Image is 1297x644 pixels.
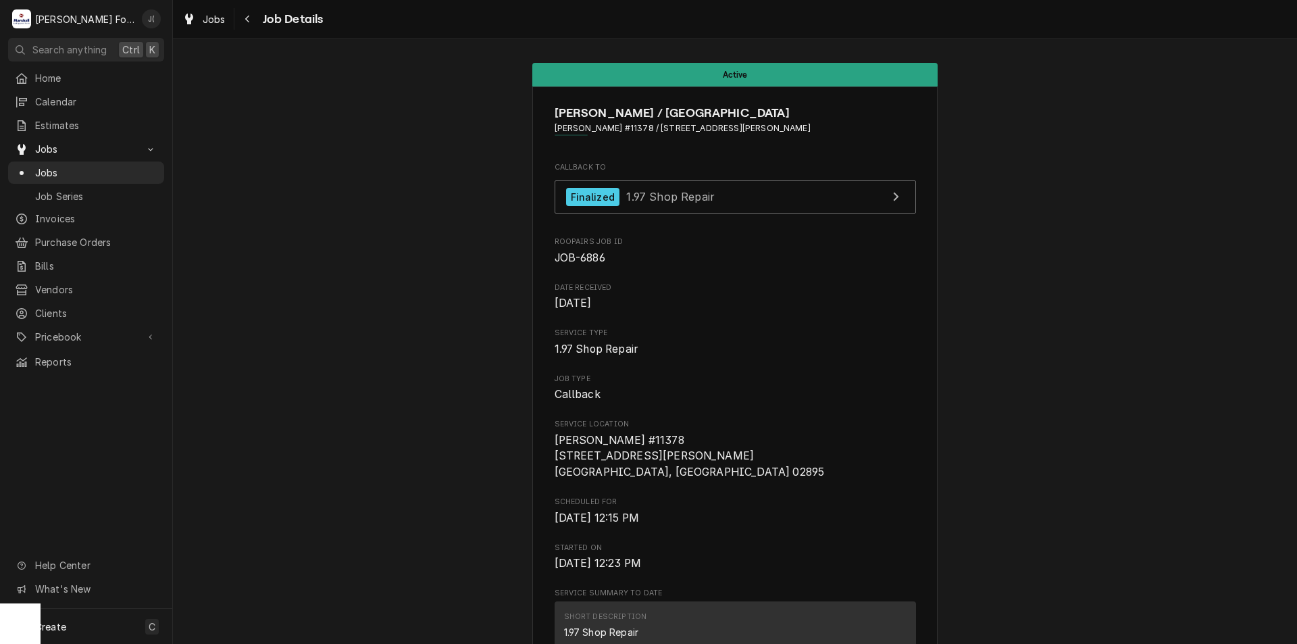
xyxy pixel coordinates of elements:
[8,67,164,89] a: Home
[626,190,715,203] span: 1.97 Shop Repair
[35,306,157,320] span: Clients
[555,328,916,357] div: Service Type
[8,326,164,348] a: Go to Pricebook
[12,9,31,28] div: M
[555,162,916,173] span: Callback To
[555,328,916,339] span: Service Type
[555,374,916,385] span: Job Type
[35,166,157,180] span: Jobs
[35,95,157,109] span: Calendar
[35,142,137,156] span: Jobs
[35,355,157,369] span: Reports
[35,558,156,572] span: Help Center
[35,12,134,26] div: [PERSON_NAME] Food Equipment Service
[555,510,916,526] span: Scheduled For
[177,8,231,30] a: Jobs
[555,557,641,570] span: [DATE] 12:23 PM
[35,582,156,596] span: What's New
[35,235,157,249] span: Purchase Orders
[8,351,164,373] a: Reports
[555,237,916,266] div: Roopairs Job ID
[142,9,161,28] div: J(
[149,620,155,634] span: C
[35,621,66,633] span: Create
[555,295,916,312] span: Date Received
[564,625,639,639] div: 1.97 Shop Repair
[8,185,164,207] a: Job Series
[723,70,748,79] span: Active
[8,554,164,576] a: Go to Help Center
[532,63,938,86] div: Status
[555,512,639,524] span: [DATE] 12:15 PM
[35,259,157,273] span: Bills
[8,38,164,61] button: Search anythingCtrlK
[555,237,916,247] span: Roopairs Job ID
[8,278,164,301] a: Vendors
[237,8,259,30] button: Navigate back
[555,162,916,220] div: Callback To
[35,282,157,297] span: Vendors
[12,9,31,28] div: Marshall Food Equipment Service's Avatar
[35,71,157,85] span: Home
[555,543,916,572] div: Started On
[555,297,592,309] span: [DATE]
[555,497,916,507] span: Scheduled For
[566,188,619,206] div: Finalized
[555,432,916,480] span: Service Location
[555,104,916,122] span: Name
[32,43,107,57] span: Search anything
[555,434,825,478] span: [PERSON_NAME] #11378 [STREET_ADDRESS][PERSON_NAME] [GEOGRAPHIC_DATA], [GEOGRAPHIC_DATA] 02895
[149,43,155,57] span: K
[8,91,164,113] a: Calendar
[555,282,916,293] span: Date Received
[8,302,164,324] a: Clients
[8,255,164,277] a: Bills
[555,104,916,145] div: Client Information
[8,138,164,160] a: Go to Jobs
[555,419,916,480] div: Service Location
[8,162,164,184] a: Jobs
[555,180,916,214] a: View Job
[35,118,157,132] span: Estimates
[555,543,916,553] span: Started On
[8,207,164,230] a: Invoices
[555,388,601,401] span: Callback
[555,250,916,266] span: Roopairs Job ID
[35,330,137,344] span: Pricebook
[142,9,161,28] div: Jeff Debigare (109)'s Avatar
[555,122,916,134] span: Address
[555,588,916,599] span: Service Summary To Date
[8,578,164,600] a: Go to What's New
[8,114,164,137] a: Estimates
[35,212,157,226] span: Invoices
[259,10,324,28] span: Job Details
[555,555,916,572] span: Started On
[555,343,638,355] span: 1.97 Shop Repair
[555,282,916,312] div: Date Received
[555,251,605,264] span: JOB-6886
[35,189,157,203] span: Job Series
[555,374,916,403] div: Job Type
[122,43,140,57] span: Ctrl
[564,612,647,622] div: Short Description
[555,497,916,526] div: Scheduled For
[555,341,916,357] span: Service Type
[555,387,916,403] span: Job Type
[555,419,916,430] span: Service Location
[203,12,226,26] span: Jobs
[8,231,164,253] a: Purchase Orders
